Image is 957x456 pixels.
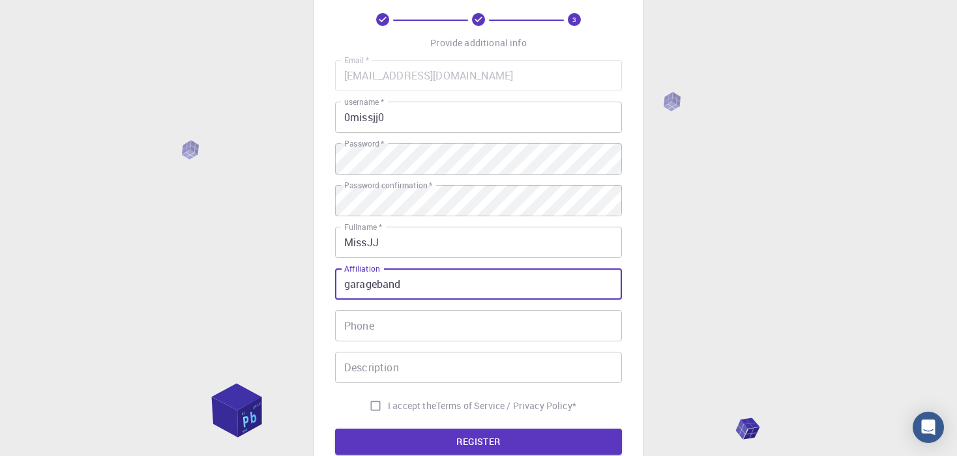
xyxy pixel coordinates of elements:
p: Terms of Service / Privacy Policy * [436,399,576,412]
p: Provide additional info [430,36,526,50]
label: Password confirmation [344,180,432,191]
span: I accept the [388,399,436,412]
label: Fullname [344,221,382,233]
label: Email [344,55,369,66]
label: username [344,96,384,107]
label: Affiliation [344,263,379,274]
label: Password [344,138,384,149]
div: Open Intercom Messenger [913,412,944,443]
a: Terms of Service / Privacy Policy* [436,399,576,412]
text: 3 [572,15,576,24]
button: REGISTER [335,429,622,455]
